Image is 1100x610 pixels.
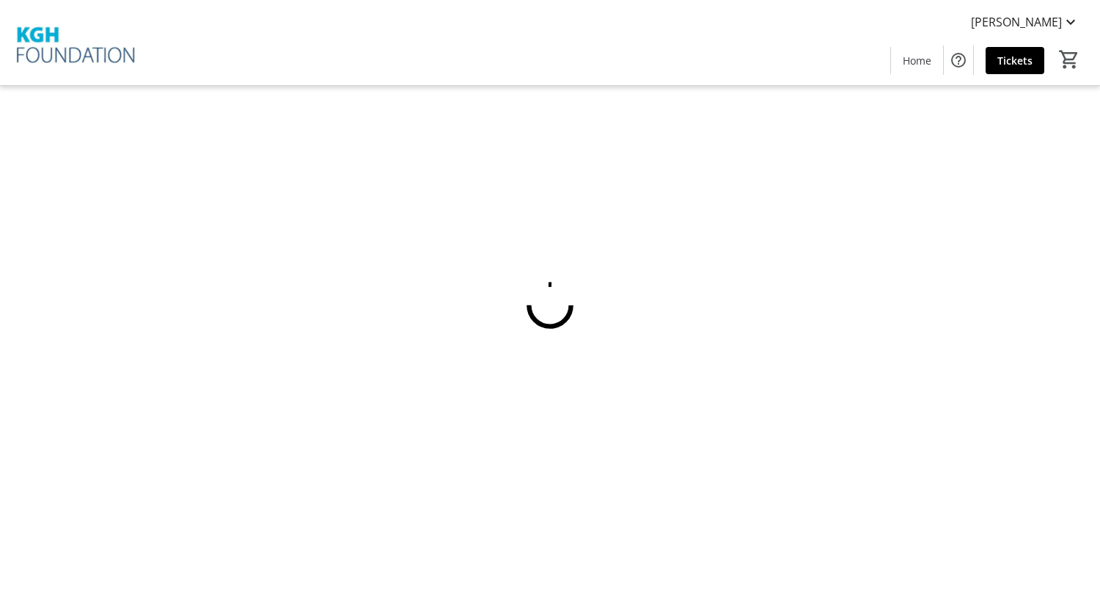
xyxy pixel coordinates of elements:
[971,13,1062,31] span: [PERSON_NAME]
[986,47,1044,74] a: Tickets
[959,10,1091,34] button: [PERSON_NAME]
[891,47,943,74] a: Home
[903,53,931,68] span: Home
[997,53,1033,68] span: Tickets
[944,46,973,75] button: Help
[9,6,139,79] img: Kelowna General Hospital Foundation - UBC Southern Medical Program's Logo
[1056,46,1082,73] button: Cart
